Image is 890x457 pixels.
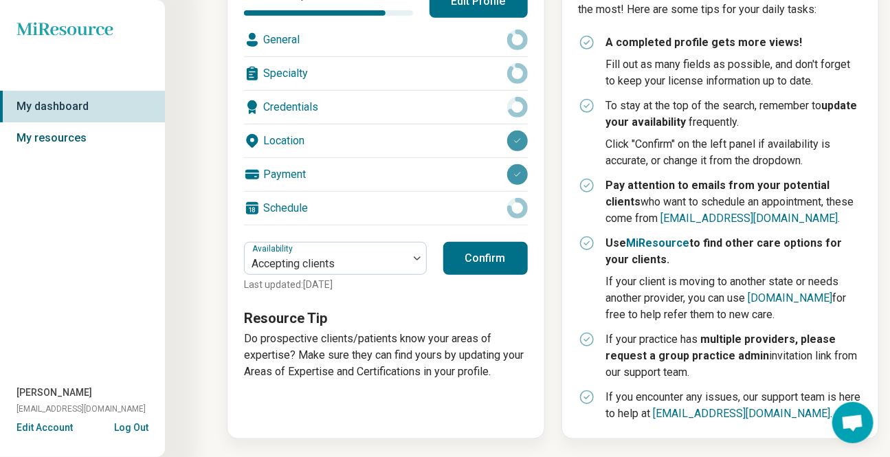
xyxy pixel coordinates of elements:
[244,91,528,124] div: Credentials
[244,278,427,292] p: Last updated: [DATE]
[16,421,73,435] button: Edit Account
[16,403,146,415] span: [EMAIL_ADDRESS][DOMAIN_NAME]
[16,386,92,400] span: [PERSON_NAME]
[606,56,863,89] p: Fill out as many fields as possible, and don't forget to keep your license information up to date.
[606,179,830,208] strong: Pay attention to emails from your potential clients
[606,98,863,131] p: To stay at the top of the search, remember to frequently.
[244,23,528,56] div: General
[244,57,528,90] div: Specialty
[244,124,528,157] div: Location
[244,309,528,328] h3: Resource Tip
[627,236,690,249] a: MiResource
[244,158,528,191] div: Payment
[606,389,863,422] p: If you encounter any issues, our support team is here to help at .
[606,136,863,169] p: Click "Confirm" on the left panel if availability is accurate, or change it from the dropdown.
[606,274,863,323] p: If your client is moving to another state or needs another provider, you can use for free to help...
[244,331,528,380] p: Do prospective clients/patients know your areas of expertise? Make sure they can find yours by up...
[252,244,296,254] label: Availability
[606,333,836,362] strong: multiple providers, please request a group practice admin
[606,177,863,227] p: who want to schedule an appointment, these come from .
[748,291,833,304] a: [DOMAIN_NAME]
[832,402,874,443] div: Open chat
[661,212,838,225] a: [EMAIL_ADDRESS][DOMAIN_NAME]
[606,99,858,129] strong: update your availability
[114,421,148,432] button: Log Out
[606,236,843,266] strong: Use to find other care options for your clients.
[606,36,803,49] strong: A completed profile gets more views!
[606,331,863,381] p: If your practice has invitation link from our support team.
[443,242,528,275] button: Confirm
[654,407,831,420] a: [EMAIL_ADDRESS][DOMAIN_NAME]
[244,192,528,225] div: Schedule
